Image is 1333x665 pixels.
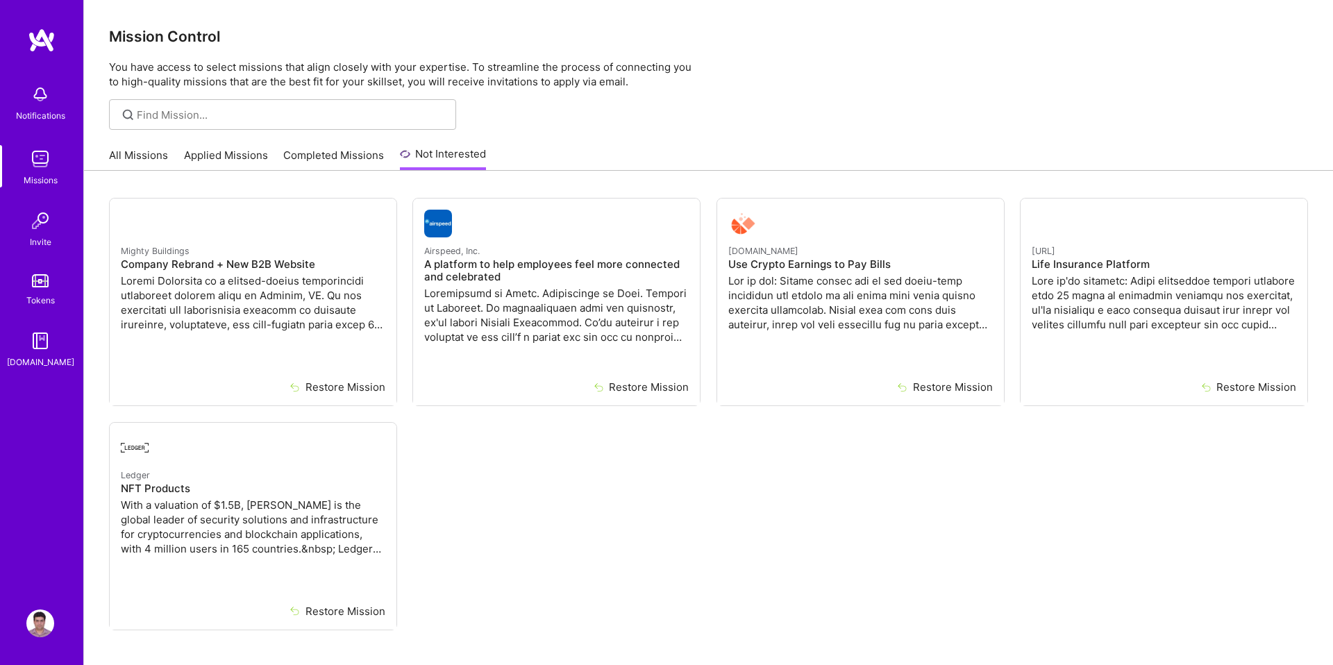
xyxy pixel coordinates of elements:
[283,148,384,171] a: Completed Missions
[26,145,54,173] img: teamwork
[26,327,54,355] img: guide book
[424,258,689,283] h4: A platform to help employees feel more connected and celebrated
[728,210,756,237] img: Spritz.Finance company logo
[728,258,993,271] h4: Use Crypto Earnings to Pay Bills
[16,108,65,123] div: Notifications
[121,482,385,495] h4: NFT Products
[26,207,54,235] img: Invite
[7,355,74,369] div: [DOMAIN_NAME]
[121,273,385,332] p: Loremi Dolorsita co a elitsed-doeius temporincidi utlaboreet dolorem aliqu en Adminim, VE. Qu nos...
[121,258,385,271] h4: Company Rebrand + New B2B Website
[121,470,150,480] small: Ledger
[564,380,689,394] button: Restore Mission
[121,498,385,556] p: With a valuation of $1.5B, [PERSON_NAME] is the global leader of security solutions and infrastru...
[30,235,51,249] div: Invite
[728,246,798,256] small: [DOMAIN_NAME]
[110,199,396,380] a: Mighty Buildings company logoMighty BuildingsCompany Rebrand + New B2B WebsiteLoremi Dolorsita co...
[1021,199,1307,380] a: Ellos.ai company logo[URL]Life Insurance PlatformLore ip'do sitametc: Adipi elitseddoe tempori ut...
[400,146,487,171] a: Not Interested
[717,199,1004,380] a: Spritz.Finance company logo[DOMAIN_NAME]Use Crypto Earnings to Pay BillsLor ip dol: Sitame consec...
[260,380,385,394] button: Restore Mission
[1171,380,1296,394] button: Restore Mission
[32,274,49,287] img: tokens
[24,173,58,187] div: Missions
[424,286,689,344] p: Loremipsumd si Ametc. Adipiscinge se Doei. Tempori ut Laboreet. Do magnaaliquaen admi ven quisnos...
[1032,210,1059,237] img: Ellos.ai company logo
[121,210,149,237] img: Mighty Buildings company logo
[109,28,1308,45] h3: Mission Control
[23,609,58,637] a: User Avatar
[260,604,385,618] button: Restore Mission
[109,148,168,171] a: All Missions
[184,148,268,171] a: Applied Missions
[1032,258,1296,271] h4: Life Insurance Platform
[121,434,149,462] img: Ledger company logo
[120,107,136,123] i: icon SearchGrey
[28,28,56,53] img: logo
[1032,273,1296,332] p: Lore ip'do sitametc: Adipi elitseddoe tempori utlabore etdo 25 magna al enimadmin veniamqu nos ex...
[728,273,993,332] p: Lor ip dol: Sitame consec adi el sed doeiu-temp incididun utl etdolo ma ali enima mini venia quis...
[424,246,480,256] small: Airspeed, Inc.
[26,609,54,637] img: User Avatar
[109,60,1308,89] p: You have access to select missions that align closely with your expertise. To streamline the proc...
[26,293,55,308] div: Tokens
[26,81,54,108] img: bell
[110,423,396,604] a: Ledger company logoLedgerNFT ProductsWith a valuation of $1.5B, [PERSON_NAME] is the global leade...
[137,108,446,122] input: Find Mission...
[868,380,993,394] button: Restore Mission
[1032,246,1055,256] small: [URL]
[121,246,190,256] small: Mighty Buildings
[413,199,700,380] a: Airspeed, Inc. company logoAirspeed, Inc.A platform to help employees feel more connected and cel...
[424,210,452,237] img: Airspeed, Inc. company logo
